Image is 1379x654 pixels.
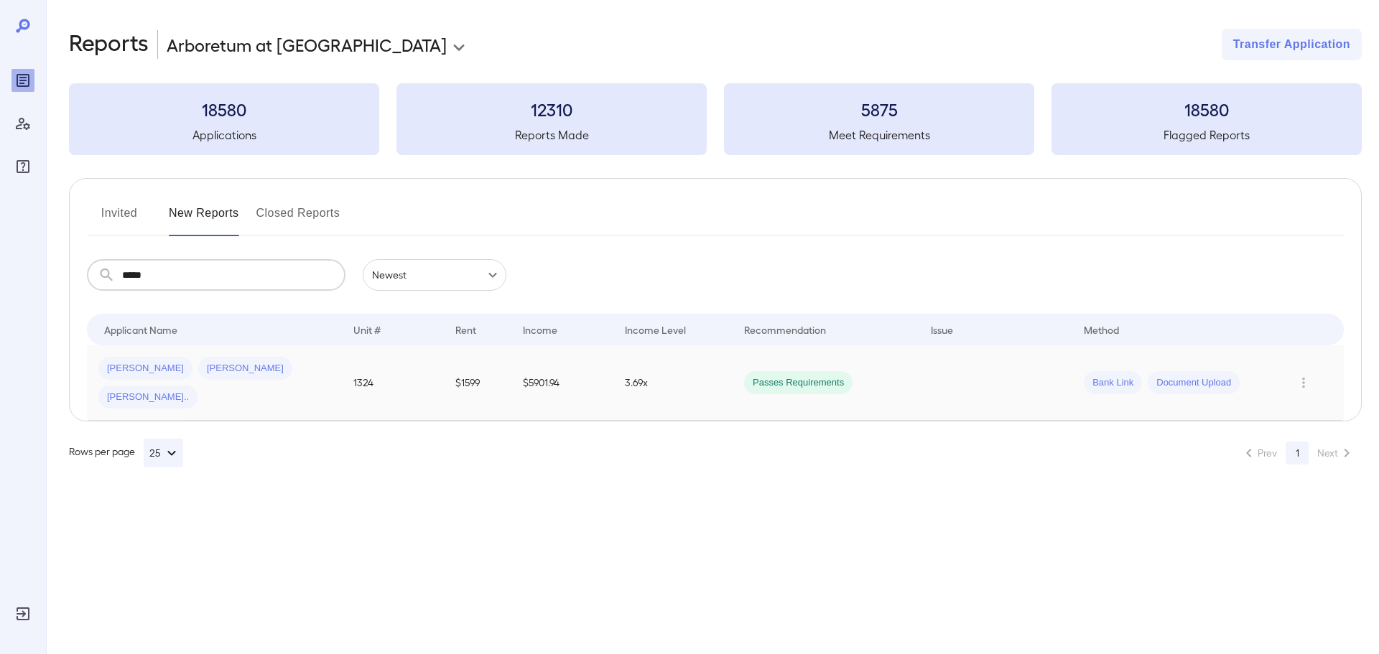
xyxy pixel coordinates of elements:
div: Unit # [353,321,381,338]
div: Log Out [11,602,34,625]
td: 3.69x [613,345,733,421]
span: Passes Requirements [744,376,853,390]
div: Recommendation [744,321,826,338]
h2: Reports [69,29,149,60]
div: Rows per page [69,439,183,467]
button: 25 [144,439,183,467]
div: Issue [931,321,954,338]
h3: 18580 [69,98,379,121]
span: Document Upload [1148,376,1240,390]
button: Transfer Application [1222,29,1362,60]
div: Income Level [625,321,686,338]
button: Row Actions [1292,371,1315,394]
h3: 12310 [396,98,707,121]
span: [PERSON_NAME].. [98,391,198,404]
h3: 5875 [724,98,1034,121]
span: Bank Link [1084,376,1142,390]
h5: Reports Made [396,126,707,144]
button: Invited [87,202,152,236]
h5: Applications [69,126,379,144]
div: Reports [11,69,34,92]
td: $5901.94 [511,345,613,421]
td: 1324 [342,345,444,421]
div: FAQ [11,155,34,178]
div: Applicant Name [104,321,177,338]
div: Method [1084,321,1119,338]
h5: Meet Requirements [724,126,1034,144]
p: Arboretum at [GEOGRAPHIC_DATA] [167,33,447,56]
span: [PERSON_NAME] [98,362,192,375]
nav: pagination navigation [1234,442,1362,464]
h3: 18580 [1051,98,1362,121]
div: Newest [363,259,506,291]
button: page 1 [1286,442,1309,464]
h5: Flagged Reports [1051,126,1362,144]
div: Income [523,321,557,338]
div: Rent [455,321,478,338]
summary: 18580Applications12310Reports Made5875Meet Requirements18580Flagged Reports [69,83,1362,155]
button: New Reports [169,202,239,236]
span: [PERSON_NAME] [198,362,292,375]
div: Manage Users [11,112,34,135]
td: $1599 [444,345,511,421]
button: Closed Reports [256,202,340,236]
